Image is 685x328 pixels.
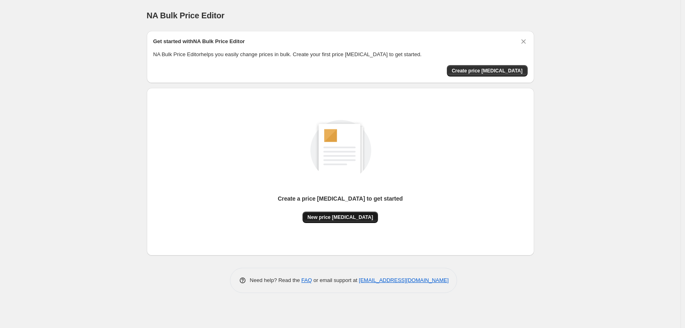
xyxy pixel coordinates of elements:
h2: Get started with NA Bulk Price Editor [153,37,245,46]
p: Create a price [MEDICAL_DATA] to get started [278,195,403,203]
button: New price [MEDICAL_DATA] [303,212,378,223]
p: NA Bulk Price Editor helps you easily change prices in bulk. Create your first price [MEDICAL_DAT... [153,50,528,59]
span: Create price [MEDICAL_DATA] [452,68,523,74]
a: FAQ [301,277,312,283]
a: [EMAIL_ADDRESS][DOMAIN_NAME] [359,277,449,283]
button: Dismiss card [519,37,528,46]
button: Create price change job [447,65,528,77]
span: or email support at [312,277,359,283]
span: New price [MEDICAL_DATA] [307,214,373,221]
span: NA Bulk Price Editor [147,11,225,20]
span: Need help? Read the [250,277,302,283]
